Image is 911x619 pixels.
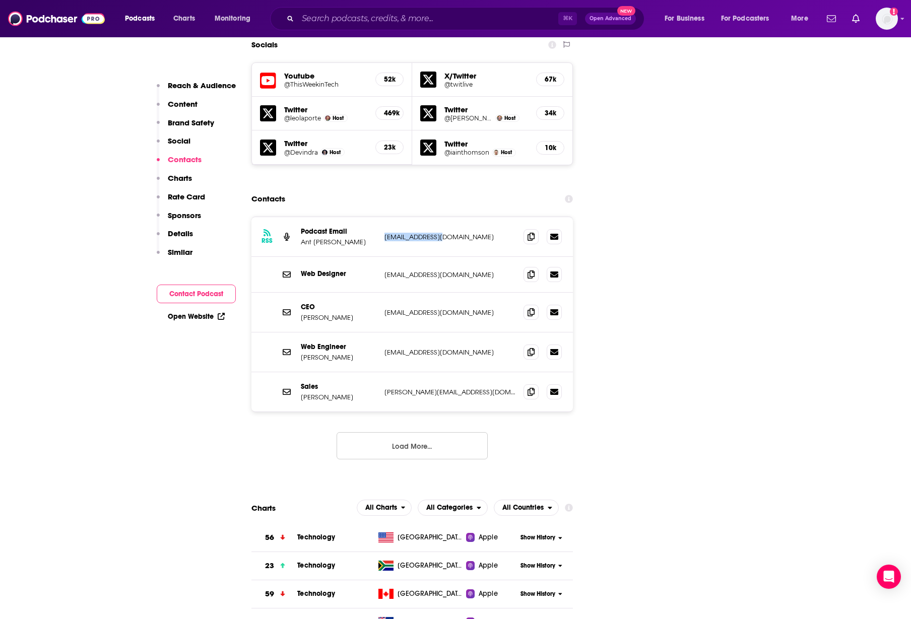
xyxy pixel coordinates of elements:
span: Technology [297,533,335,541]
span: All Charts [365,504,397,511]
button: Reach & Audience [157,81,236,99]
p: Charts [168,173,192,183]
button: Open AdvancedNew [585,13,636,25]
span: Apple [479,589,498,599]
h5: 52k [384,75,395,84]
h3: RSS [262,237,273,245]
p: Contacts [168,155,202,164]
h5: @iainthomson [444,149,489,156]
h5: 10k [545,144,556,152]
h3: 59 [265,588,274,600]
p: Social [168,136,190,146]
a: Technology [297,589,335,598]
h2: Charts [251,503,276,513]
a: Show notifications dropdown [848,10,864,27]
button: open menu [784,11,821,27]
a: @twitlive [444,81,528,88]
button: open menu [118,11,168,27]
button: Show History [517,533,566,542]
span: Host [501,149,512,156]
a: Devindra Hardawar [322,150,328,155]
button: Show History [517,562,566,570]
button: open menu [418,500,488,516]
button: open menu [357,500,412,516]
span: Host [333,115,344,121]
h2: Platforms [357,500,412,516]
a: Apple [466,589,517,599]
span: Monitoring [215,12,250,26]
input: Search podcasts, credits, & more... [298,11,558,27]
p: [EMAIL_ADDRESS][DOMAIN_NAME] [384,308,515,317]
p: [EMAIL_ADDRESS][DOMAIN_NAME] [384,270,515,279]
span: For Business [665,12,704,26]
span: New [617,6,635,16]
a: [GEOGRAPHIC_DATA] [374,532,467,542]
p: Rate Card [168,192,205,201]
a: Charts [167,11,201,27]
a: @ThisWeekinTech [284,81,367,88]
p: Brand Safety [168,118,214,127]
a: Podchaser - Follow, Share and Rate Podcasts [8,9,105,28]
p: [PERSON_NAME][EMAIL_ADDRESS][DOMAIN_NAME] [384,388,515,396]
button: open menu [714,11,784,27]
span: Host [330,149,341,156]
h2: Countries [494,500,559,516]
a: Technology [297,561,335,570]
h5: 34k [545,109,556,117]
button: Contact Podcast [157,285,236,303]
h5: @Devindra [284,149,318,156]
h5: 469k [384,109,395,117]
a: [GEOGRAPHIC_DATA] [374,589,467,599]
a: 59 [251,580,297,608]
span: All Countries [502,504,544,511]
p: CEO [301,303,376,311]
button: Show History [517,590,566,598]
a: 56 [251,524,297,552]
button: Sponsors [157,211,201,229]
a: @[PERSON_NAME] [444,114,493,122]
p: Content [168,99,198,109]
h5: Twitter [444,105,528,114]
a: Open Website [168,312,225,321]
span: Charts [173,12,195,26]
span: Podcasts [125,12,155,26]
h5: Youtube [284,71,367,81]
img: Jason Howell [497,115,502,121]
span: Apple [479,532,498,542]
a: Apple [466,561,517,571]
button: Contacts [157,155,202,173]
p: [PERSON_NAME] [301,353,376,362]
p: [PERSON_NAME] [301,393,376,401]
span: Apple [479,561,498,571]
button: Details [157,229,193,247]
span: ⌘ K [558,12,577,25]
span: Host [504,115,515,121]
p: [EMAIL_ADDRESS][DOMAIN_NAME] [384,348,515,357]
span: Open Advanced [590,16,631,21]
span: All Categories [426,504,473,511]
h5: 23k [384,143,395,152]
button: open menu [494,500,559,516]
button: open menu [658,11,717,27]
p: Web Designer [301,269,376,278]
span: More [791,12,808,26]
span: Show History [520,533,555,542]
p: Details [168,229,193,238]
a: [GEOGRAPHIC_DATA] [374,561,467,571]
span: Show History [520,590,555,598]
h5: Twitter [284,105,367,114]
h2: Socials [251,35,278,54]
div: Search podcasts, credits, & more... [280,7,654,30]
div: Open Intercom Messenger [877,565,901,589]
p: [PERSON_NAME] [301,313,376,322]
p: Sales [301,382,376,391]
p: Reach & Audience [168,81,236,90]
span: United States [398,532,463,542]
h5: 67k [545,75,556,84]
a: Show notifications dropdown [823,10,840,27]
